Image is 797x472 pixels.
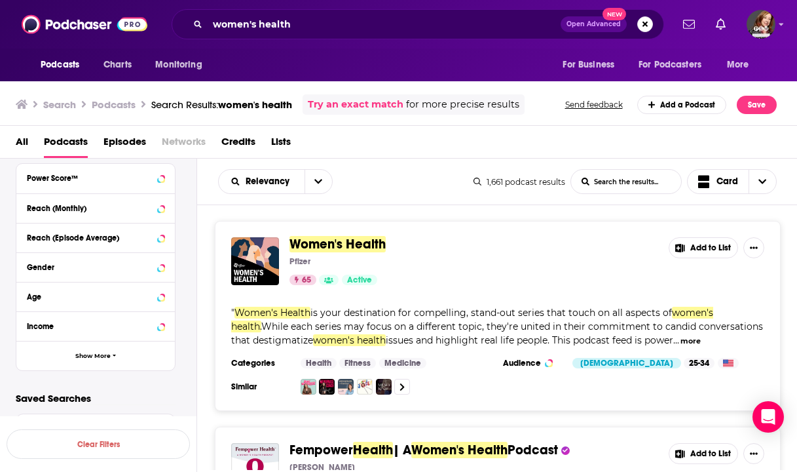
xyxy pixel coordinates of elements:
button: Save [737,96,777,114]
div: 1,661 podcast results [473,177,565,187]
span: women's health [313,334,386,346]
button: Select [16,414,176,443]
span: for more precise results [406,97,519,112]
div: Open Intercom Messenger [752,401,784,433]
a: Health [301,358,337,368]
input: Search podcasts, credits, & more... [208,14,561,35]
span: Active [347,274,372,287]
a: Lists [271,131,291,158]
a: Allez j'ose ! [357,379,373,395]
span: Monitoring [155,56,202,74]
a: Active [342,275,377,285]
p: Pfizer [289,256,310,267]
img: User Profile [747,10,775,39]
a: 65 [289,275,316,285]
div: Reach (Monthly) [27,204,153,213]
button: Income [27,317,164,334]
div: Search podcasts, credits, & more... [172,9,664,39]
span: ... [673,334,679,346]
a: Show notifications dropdown [678,13,700,35]
h3: Similar [231,382,290,392]
a: Medicine [379,358,426,368]
a: Credits [221,131,255,158]
button: Power Score™ [27,169,164,186]
div: Reach (Episode Average) [27,233,153,243]
img: The Menopause and Cancer Podcast [338,379,354,395]
span: For Podcasters [639,56,701,74]
span: Women's Health [411,442,508,458]
button: Clear Filters [7,429,190,459]
span: " [231,307,763,346]
button: open menu [553,52,631,77]
img: Women's Health [231,237,279,285]
span: All [16,131,28,158]
button: Reach (Episode Average) [27,229,164,245]
img: Dear Menopause [301,379,316,395]
div: Power Score™ [27,174,153,183]
button: Gender [27,258,164,275]
span: Women's Health [234,307,310,319]
span: 65 [302,274,311,287]
a: Podcasts [44,131,88,158]
img: Alt om overgangsalder [376,379,392,395]
h2: Choose List sort [218,169,333,194]
span: Show More [75,353,111,360]
button: more [680,336,701,347]
span: Logged in as pamelastevensmedia [747,10,775,39]
a: Women's Health [289,237,386,252]
span: Card [716,177,738,186]
span: While each series may focus on a different topic, they're united in their commitment to candid co... [231,321,763,346]
div: 25-34 [684,358,714,368]
h3: Search [43,98,76,111]
span: women's health [218,98,292,111]
img: The Menopause Coach [319,379,335,395]
h3: Categories [231,358,290,368]
button: Choose View [687,169,777,194]
span: Podcasts [41,56,79,74]
span: Charts [103,56,132,74]
button: Show profile menu [747,10,775,39]
a: FempowerHealth| AWomen's HealthPodcast [289,443,558,458]
span: Relevancy [246,177,294,186]
div: Age [27,292,153,302]
span: More [727,56,749,74]
div: Income [27,322,153,331]
img: Podchaser - Follow, Share and Rate Podcasts [22,12,147,37]
a: Show notifications dropdown [711,13,731,35]
button: Send feedback [561,99,627,110]
span: Health [353,442,393,458]
h3: Audience [503,358,562,368]
div: Search Results: [151,98,292,111]
span: For Business [563,56,614,74]
p: Saved Searches [16,392,176,404]
button: Open AdvancedNew [561,16,627,32]
a: Episodes [103,131,146,158]
span: Fempower [289,442,353,458]
h3: Podcasts [92,98,136,111]
span: Open Advanced [566,21,621,28]
button: Add to List [669,237,738,258]
span: Networks [162,131,206,158]
button: open menu [31,52,96,77]
div: [DEMOGRAPHIC_DATA] [572,358,681,368]
a: Try an exact match [308,97,403,112]
a: Search Results:women's health [151,98,292,111]
button: open menu [718,52,766,77]
button: open menu [630,52,720,77]
span: issues and highlight real life people. This podcast feed is power [386,334,673,346]
div: Gender [27,263,153,272]
button: open menu [146,52,219,77]
a: Charts [95,52,139,77]
a: Add a Podcast [637,96,727,114]
button: Reach (Monthly) [27,199,164,216]
span: Podcast [508,442,558,458]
